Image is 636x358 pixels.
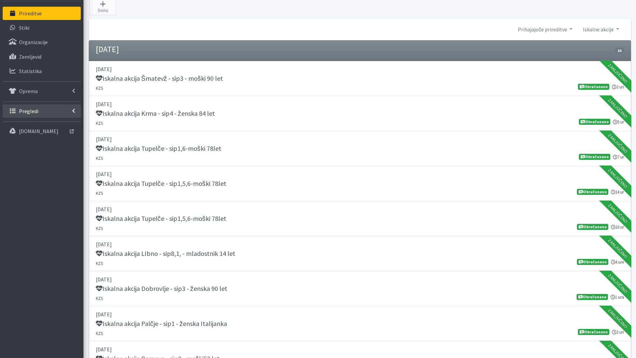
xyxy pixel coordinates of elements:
p: Prireditve [19,10,42,17]
p: Stiki [19,24,29,31]
a: [DOMAIN_NAME] [3,124,81,138]
a: [DATE] Iskalna akcija Tupelče - sip1,5,6-moški 78let KZS 10 ur Obračunano Zaključeno [89,201,631,236]
h5: Iskalna akcija Tupelče - sip1,6-moški 78let [96,144,221,152]
h4: [DATE] [96,45,119,54]
span: Obračunano [577,294,608,300]
small: KZS [96,261,103,266]
span: Obračunano [577,224,608,230]
a: [DATE] Iskalna akcija Tupelče - sip1,5,6-moški 78let KZS 14 ur Obračunano Zaključeno [89,166,631,201]
p: Pregledi [19,108,38,114]
span: Obračunano [578,329,609,335]
span: 10 [615,48,624,54]
a: Organizacije [3,35,81,49]
a: [DATE] Iskalna akcija Dobrovlje - sip3 - ženska 90 let KZS 1 ura Obračunano Zaključeno [89,271,631,306]
p: [DATE] [96,205,624,213]
p: [DATE] [96,100,624,108]
a: Iskalne akcije [578,23,624,36]
a: Stiki [3,21,81,34]
a: Pregledi [3,104,81,118]
small: KZS [96,296,103,301]
p: [DOMAIN_NAME] [19,128,58,134]
a: Prireditve [3,7,81,20]
a: Zemljevid [3,50,81,63]
h5: Iskalna akcija LIbno - sip8,1, - mladostnik 14 let [96,250,235,258]
small: KZS [96,226,103,231]
p: [DATE] [96,310,624,318]
p: [DATE] [96,275,624,283]
small: KZS [96,191,103,196]
small: KZS [96,331,103,336]
h5: Iskalna akcija Šmatevž - sip3 - moški 90 let [96,74,223,82]
p: [DATE] [96,135,624,143]
p: [DATE] [96,240,624,248]
p: [DATE] [96,65,624,73]
p: [DATE] [96,170,624,178]
a: Statistika [3,64,81,78]
a: [DATE] Iskalna akcija Šmatevž - sip3 - moški 90 let KZS 2 uri Obračunano Zaključeno [89,61,631,96]
a: [DATE] Iskalna akcija LIbno - sip8,1, - mladostnik 14 let KZS 4 ure Obračunano Zaključeno [89,236,631,271]
h5: Iskalna akcija Dobrovlje - sip3 - ženska 90 let [96,285,227,293]
h5: Iskalna akcija Krma - sip4 - ženska 84 let [96,109,215,117]
small: KZS [96,85,103,91]
a: Prihajajoče prireditve [512,23,578,36]
span: Obračunano [577,189,608,195]
span: Obračunano [579,154,610,160]
h5: Iskalna akcija Tupelče - sip1,5,6-moški 78let [96,180,226,188]
p: Zemljevid [19,53,41,60]
span: Obračunano [579,119,610,125]
p: Statistika [19,68,42,74]
p: [DATE] [96,345,624,353]
a: [DATE] Iskalna akcija Tupelče - sip1,6-moški 78let KZS 7 ur Obračunano Zaključeno [89,131,631,166]
a: [DATE] Iskalna akcija Krma - sip4 - ženska 84 let KZS 5 ur Obračunano Zaključeno [89,96,631,131]
span: Obračunano [578,84,609,90]
span: Obračunano [577,259,608,265]
h5: Iskalna akcija Tupelče - sip1,5,6-moški 78let [96,215,226,223]
small: KZS [96,155,103,161]
p: Oprema [19,88,38,94]
a: Oprema [3,84,81,98]
p: Organizacije [19,39,48,45]
a: [DATE] Iskalna akcija Palčje - sip1 - ženska Italijanka KZS 2 uri Obračunano Zaključeno [89,306,631,341]
small: KZS [96,120,103,126]
h5: Iskalna akcija Palčje - sip1 - ženska Italijanka [96,320,227,328]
